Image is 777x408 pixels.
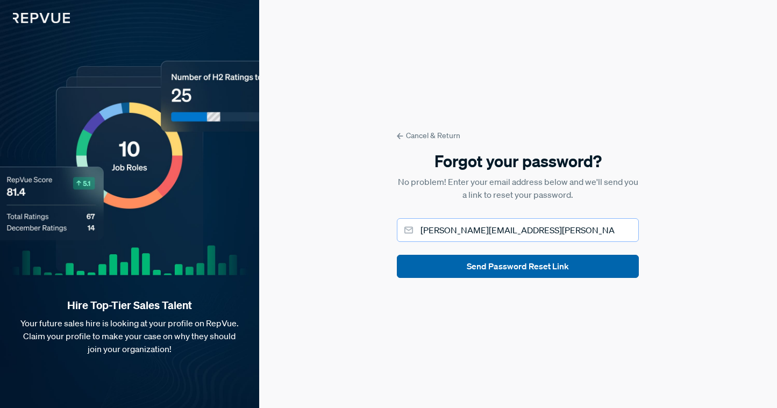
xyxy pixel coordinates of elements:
input: Email address [397,218,639,242]
strong: Hire Top-Tier Sales Talent [17,298,242,312]
h5: Forgot your password? [397,150,639,173]
p: Your future sales hire is looking at your profile on RepVue. Claim your profile to make your case... [17,317,242,355]
p: No problem! Enter your email address below and we'll send you a link to reset your password. [397,175,639,201]
button: Send Password Reset Link [397,255,639,278]
a: Cancel & Return [397,130,639,141]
